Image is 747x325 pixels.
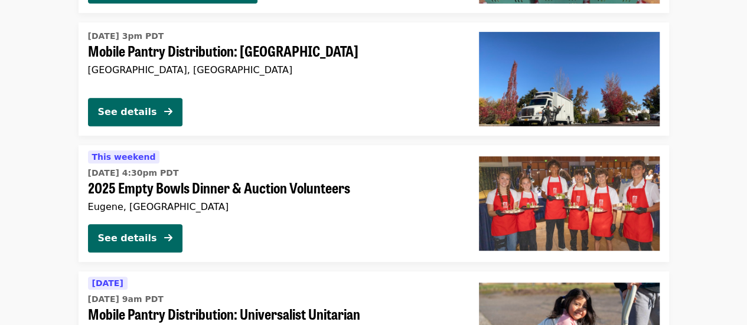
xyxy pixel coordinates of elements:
button: See details [88,224,182,252]
span: This weekend [92,152,156,162]
img: 2025 Empty Bowls Dinner & Auction Volunteers organized by FOOD For Lane County [479,156,660,251]
span: Mobile Pantry Distribution: Universalist Unitarian [88,306,460,323]
button: See details [88,98,182,126]
div: See details [98,231,157,245]
time: [DATE] 3pm PDT [88,30,164,42]
div: See details [98,105,157,119]
span: [DATE] [92,278,123,288]
a: See details for "Mobile Pantry Distribution: Springfield" [79,22,669,136]
img: Mobile Pantry Distribution: Springfield organized by FOOD For Lane County [479,32,660,126]
time: [DATE] 9am PDT [88,293,164,306]
div: Eugene, [GEOGRAPHIC_DATA] [88,201,460,212]
a: See details for "2025 Empty Bowls Dinner & Auction Volunteers" [79,145,669,262]
div: [GEOGRAPHIC_DATA], [GEOGRAPHIC_DATA] [88,64,460,75]
span: Mobile Pantry Distribution: [GEOGRAPHIC_DATA] [88,42,460,60]
span: 2025 Empty Bowls Dinner & Auction Volunteers [88,179,460,196]
i: arrow-right icon [164,106,172,117]
i: arrow-right icon [164,232,172,244]
time: [DATE] 4:30pm PDT [88,167,179,179]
